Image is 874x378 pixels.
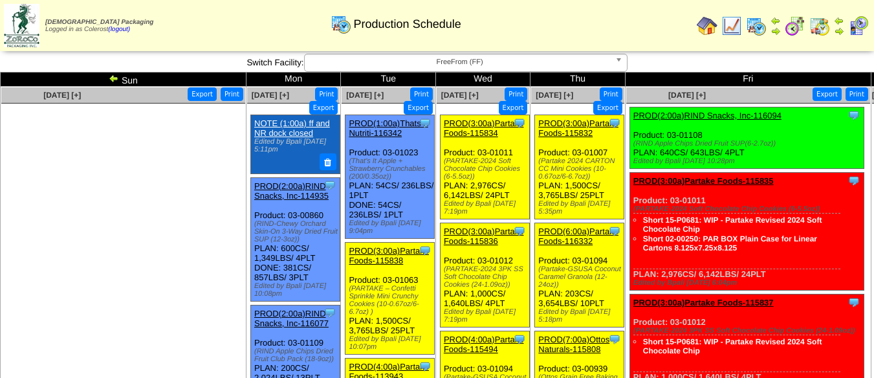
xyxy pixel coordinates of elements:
span: [DATE] [+] [43,91,81,100]
a: PROD(3:00a)Partake Foods-115838 [349,246,429,265]
img: line_graph.gif [721,16,742,36]
img: Tooltip [847,109,860,122]
div: (RIND Apple Chips Dried Fruit SUP(6-2.7oz)) [633,140,864,148]
div: Edited by Bpali [DATE] 7:19pm [444,200,529,216]
img: Tooltip [847,296,860,309]
span: [DEMOGRAPHIC_DATA] Packaging [45,19,153,26]
button: Export [404,101,433,115]
div: Edited by Bpali [DATE] 10:07pm [349,335,434,351]
div: (Partake-GSUSA Coconut Caramel Granola (12-24oz)) [538,265,624,289]
button: Export [813,87,842,101]
div: Product: 03-01023 PLAN: 54CS / 236LBS / 1PLT DONE: 54CS / 236LBS / 1PLT [345,115,435,239]
a: [DATE] [+] [252,91,289,100]
img: Tooltip [847,174,860,187]
div: (PARTAKE-2024 Soft Chocolate Chip Cookies (6-5.5oz)) [633,205,864,213]
a: Short 15-P0681: WIP - Partake Revised 2024 Soft Chocolate Chip [643,216,822,234]
td: Wed [435,72,530,87]
img: Tooltip [608,333,621,346]
a: PROD(2:00a)RIND Snacks, Inc-116094 [633,111,781,120]
img: arrowright.gif [834,26,844,36]
a: Short 02-00250: PAR BOX Plain Case for Linear Cartons 8.125x7.25x8.125 [643,234,817,252]
a: PROD(6:00a)Partake Foods-116332 [538,227,618,246]
div: (Partake 2024 CARTON CC Mini Cookies (10-0.67oz/6-6.7oz)) [538,157,624,181]
img: Tooltip [513,225,526,238]
a: PROD(4:00a)Partake Foods-115494 [444,335,524,354]
img: Tooltip [513,117,526,129]
div: Product: 03-01011 PLAN: 2,976CS / 6,142LBS / 24PLT [629,173,864,291]
button: Delete Note [320,153,336,170]
a: (logout) [108,26,130,33]
span: Production Schedule [354,17,461,31]
div: (PARTAKE-2024 3PK SS Soft Chocolate Chip Cookies (24-1.09oz)) [633,327,864,335]
div: Edited by Bpali [DATE] 5:35pm [538,200,624,216]
a: [DATE] [+] [441,91,479,100]
img: calendarinout.gif [809,16,830,36]
a: PROD(2:00a)RIND Snacks, Inc-116077 [254,309,329,328]
div: (RIND Apple Chips Dried Fruit Club Pack (18-9oz)) [254,348,340,363]
button: Export [593,101,622,115]
button: Print [315,87,338,101]
img: Tooltip [323,179,336,192]
a: PROD(7:00a)Ottos Naturals-115808 [538,335,609,354]
button: Print [505,87,527,101]
img: Tooltip [419,244,432,257]
div: Product: 03-01007 PLAN: 1,500CS / 3,765LBS / 25PLT [535,115,624,219]
div: (PARTAKE-2024 3PK SS Soft Chocolate Chip Cookies (24-1.09oz)) [444,265,529,289]
button: Print [600,87,622,101]
div: Product: 03-01063 PLAN: 1,500CS / 3,765LBS / 25PLT [345,243,435,355]
div: Product: 03-01012 PLAN: 1,000CS / 1,640LBS / 4PLT [440,223,529,328]
div: (That's It Apple + Strawberry Crunchables (200/0.35oz)) [349,157,434,181]
img: Tooltip [608,117,621,129]
img: home.gif [697,16,717,36]
td: Sun [1,72,246,87]
a: PROD(3:00a)Partake Foods-115835 [633,176,774,186]
img: arrowleft.gif [770,16,781,26]
a: PROD(3:00a)Partake Foods-115836 [444,227,524,246]
td: Tue [341,72,435,87]
button: Print [221,87,243,101]
div: (RIND-Chewy Orchard Skin-On 3-Way Dried Fruit SUP (12-3oz)) [254,220,340,243]
img: Tooltip [419,117,432,129]
span: Logged in as Colerost [45,19,153,33]
a: PROD(1:00a)Thats It Nutriti-116342 [349,118,428,138]
div: Product: 03-01011 PLAN: 2,976CS / 6,142LBS / 24PLT [440,115,529,219]
div: Product: 03-01108 PLAN: 640CS / 643LBS / 4PLT [629,107,864,169]
div: (PARTAKE – Confetti Sprinkle Mini Crunchy Cookies (10-0.67oz/6-6.7oz) ) [349,285,434,316]
a: NOTE (1:00a) ff and NR dock closed [254,118,330,138]
td: Thu [530,72,625,87]
a: [DATE] [+] [346,91,384,100]
div: (PARTAKE-2024 Soft Chocolate Chip Cookies (6-5.5oz)) [444,157,529,181]
img: zoroco-logo-small.webp [4,4,39,47]
button: Print [846,87,868,101]
td: Fri [625,72,871,87]
img: calendarprod.gif [746,16,767,36]
a: Short 15-P0681: WIP - Partake Revised 2024 Soft Chocolate Chip [643,337,822,355]
a: PROD(3:00a)Partake Foods-115832 [538,118,618,138]
div: Edited by Bpali [DATE] 5:11pm [254,138,336,153]
img: calendarblend.gif [785,16,805,36]
a: PROD(3:00a)Partake Foods-115837 [633,298,774,307]
button: Export [499,101,528,115]
img: arrowleft.gif [834,16,844,26]
img: Tooltip [323,306,336,319]
a: PROD(2:00a)RIND Snacks, Inc-114935 [254,181,329,201]
div: Edited by Bpali [DATE] 6:04pm [633,279,864,287]
div: Edited by Bpali [DATE] 5:18pm [538,308,624,324]
img: Tooltip [608,225,621,238]
img: arrowright.gif [770,26,781,36]
span: FreeFrom (FF) [310,54,610,70]
button: Export [188,87,217,101]
button: Print [410,87,433,101]
div: Edited by Bpali [DATE] 7:19pm [444,308,529,324]
img: Tooltip [419,360,432,373]
a: [DATE] [+] [536,91,573,100]
img: Tooltip [513,333,526,346]
a: [DATE] [+] [668,91,706,100]
img: calendarcustomer.gif [848,16,869,36]
img: arrowleft.gif [109,73,119,83]
div: Edited by Bpali [DATE] 10:08pm [254,282,340,298]
div: Product: 03-01094 PLAN: 203CS / 3,654LBS / 10PLT [535,223,624,328]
